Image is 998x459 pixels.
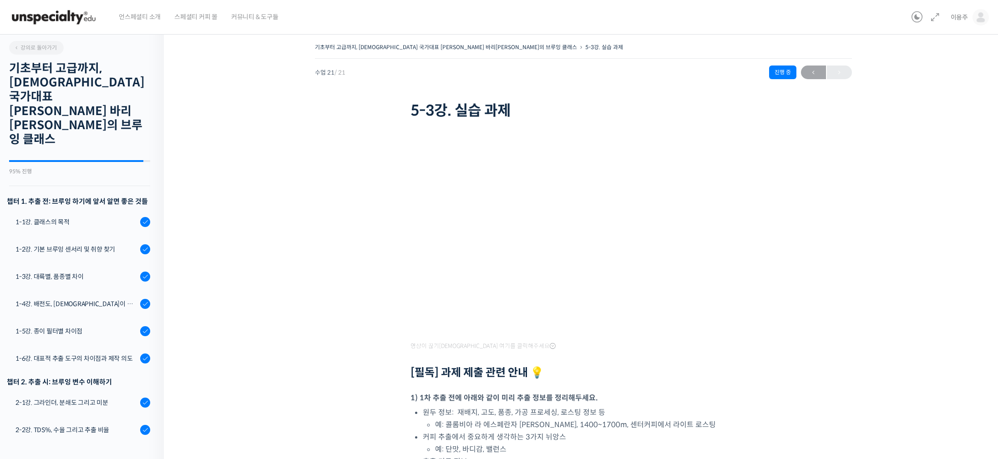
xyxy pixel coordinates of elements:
[315,44,577,50] a: 기초부터 고급까지, [DEMOGRAPHIC_DATA] 국가대표 [PERSON_NAME] 바리[PERSON_NAME]의 브루잉 클래스
[9,41,64,55] a: 강의로 돌아가기
[423,431,756,455] li: 커피 추출에서 중요하게 생각하는 3가지 뉘앙스
[15,217,137,227] div: 1-1강. 클래스의 목적
[7,195,150,207] h3: 챕터 1. 추출 전: 브루잉 하기에 앞서 알면 좋은 것들
[801,66,826,79] a: ←이전
[410,102,756,119] h1: 5-3강. 실습 과제
[15,398,137,408] div: 2-1강. 그라인더, 분쇄도 그리고 미분
[334,69,345,76] span: / 21
[14,44,57,51] span: 강의로 돌아가기
[585,44,623,50] a: 5-3강. 실습 과제
[15,326,137,336] div: 1-5강. 종이 필터별 차이점
[15,272,137,282] div: 1-3강. 대륙별, 품종별 차이
[7,376,150,388] div: 챕터 2. 추출 시: 브루잉 변수 이해하기
[410,393,598,403] strong: 1) 1차 추출 전에 아래와 같이 미리 추출 정보를 정리해두세요.
[951,13,968,21] span: 이용주
[9,169,150,174] div: 95% 진행
[315,70,345,76] span: 수업 21
[15,299,137,309] div: 1-4강. 배전도, [DEMOGRAPHIC_DATA]이 미치는 영향
[801,66,826,79] span: ←
[410,343,556,350] span: 영상이 끊기[DEMOGRAPHIC_DATA] 여기를 클릭해주세요
[15,425,137,435] div: 2-2강. TDS%, 수율 그리고 추출 비율
[9,61,150,146] h2: 기초부터 고급까지, [DEMOGRAPHIC_DATA] 국가대표 [PERSON_NAME] 바리[PERSON_NAME]의 브루잉 클래스
[435,443,756,455] li: 예: 단맛, 바디감, 밸런스
[435,419,756,431] li: 예: 콜롬비아 라 에스페란자 [PERSON_NAME], 1400~1700m, 센터커피에서 라이트 로스팅
[15,244,137,254] div: 1-2강. 기본 브루잉 센서리 및 취향 찾기
[423,406,756,431] li: 원두 정보: 재배지, 고도, 품종, 가공 프로세싱, 로스팅 정보 등
[15,353,137,363] div: 1-6강. 대표적 추출 도구의 차이점과 제작 의도
[410,366,544,379] strong: [필독] 과제 제출 관련 안내 💡
[769,66,796,79] div: 진행 중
